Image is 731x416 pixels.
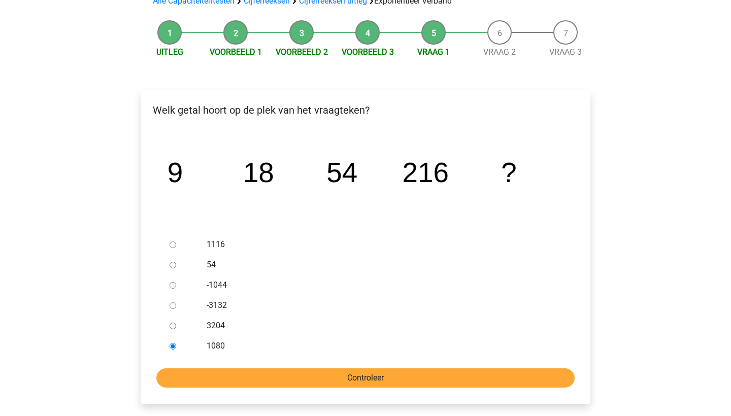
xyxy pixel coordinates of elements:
input: Controleer [156,368,575,388]
label: -3132 [207,299,558,311]
a: Voorbeeld 3 [342,47,394,57]
tspan: 18 [243,157,274,188]
a: Voorbeeld 1 [210,47,262,57]
a: Voorbeeld 2 [276,47,328,57]
label: 54 [207,259,558,271]
p: Welk getal hoort op de plek van het vraagteken? [149,102,582,118]
tspan: 216 [402,157,448,188]
label: -1044 [207,279,558,291]
a: Vraag 2 [483,47,516,57]
a: Vraag 1 [417,47,450,57]
a: Uitleg [156,47,183,57]
label: 3204 [207,320,558,332]
a: Vraag 3 [549,47,582,57]
tspan: 9 [168,157,183,188]
tspan: 54 [326,157,357,188]
label: 1080 [207,340,558,352]
tspan: ? [501,157,516,188]
label: 1116 [207,238,558,251]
